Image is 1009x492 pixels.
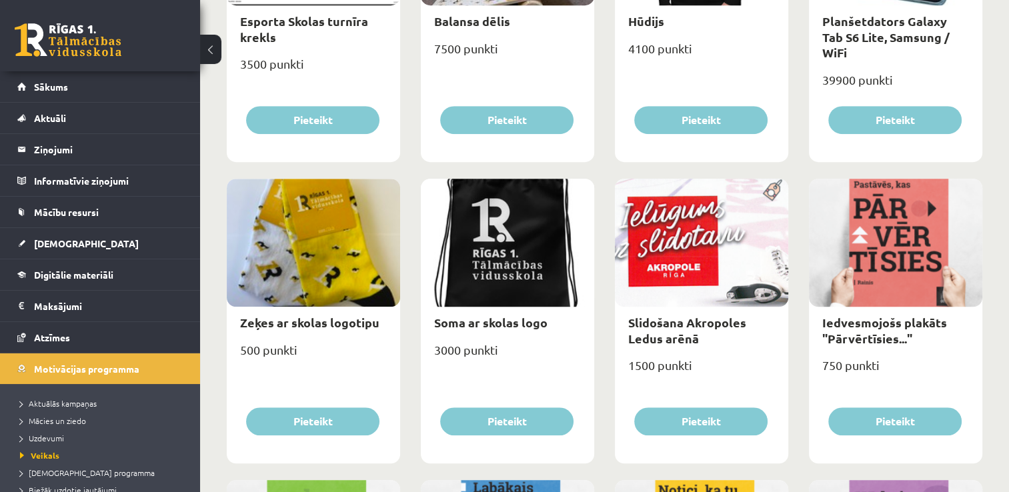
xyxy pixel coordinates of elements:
[34,165,183,196] legend: Informatīvie ziņojumi
[822,315,947,345] a: Iedvesmojošs plakāts "Pārvērtīsies..."
[628,13,664,29] a: Hūdijs
[634,407,768,435] button: Pieteikt
[246,106,379,134] button: Pieteikt
[17,322,183,353] a: Atzīmes
[34,134,183,165] legend: Ziņojumi
[227,53,400,86] div: 3500 punkti
[34,237,139,249] span: [DEMOGRAPHIC_DATA]
[440,106,574,134] button: Pieteikt
[20,449,187,461] a: Veikals
[20,433,64,443] span: Uzdevumi
[828,106,962,134] button: Pieteikt
[34,206,99,218] span: Mācību resursi
[20,467,187,479] a: [DEMOGRAPHIC_DATA] programma
[828,407,962,435] button: Pieteikt
[20,467,155,478] span: [DEMOGRAPHIC_DATA] programma
[240,315,379,330] a: Zeķes ar skolas logotipu
[809,69,982,102] div: 39900 punkti
[822,13,950,60] a: Planšetdators Galaxy Tab S6 Lite, Samsung / WiFi
[421,339,594,372] div: 3000 punkti
[20,415,187,427] a: Mācies un ziedo
[17,259,183,290] a: Digitālie materiāli
[34,363,139,375] span: Motivācijas programma
[34,331,70,343] span: Atzīmes
[34,269,113,281] span: Digitālie materiāli
[17,353,183,384] a: Motivācijas programma
[246,407,379,435] button: Pieteikt
[34,81,68,93] span: Sākums
[809,354,982,387] div: 750 punkti
[227,339,400,372] div: 500 punkti
[17,291,183,321] a: Maksājumi
[34,112,66,124] span: Aktuāli
[434,315,548,330] a: Soma ar skolas logo
[20,415,86,426] span: Mācies un ziedo
[17,134,183,165] a: Ziņojumi
[615,37,788,71] div: 4100 punkti
[17,71,183,102] a: Sākums
[20,397,187,409] a: Aktuālās kampaņas
[20,432,187,444] a: Uzdevumi
[17,165,183,196] a: Informatīvie ziņojumi
[440,407,574,435] button: Pieteikt
[17,228,183,259] a: [DEMOGRAPHIC_DATA]
[628,315,746,345] a: Slidošana Akropoles Ledus arēnā
[34,291,183,321] legend: Maksājumi
[20,450,59,461] span: Veikals
[17,197,183,227] a: Mācību resursi
[421,37,594,71] div: 7500 punkti
[615,354,788,387] div: 1500 punkti
[20,398,97,409] span: Aktuālās kampaņas
[434,13,510,29] a: Balansa dēlis
[240,13,368,44] a: Esporta Skolas turnīra krekls
[634,106,768,134] button: Pieteikt
[15,23,121,57] a: Rīgas 1. Tālmācības vidusskola
[758,179,788,201] img: Populāra prece
[17,103,183,133] a: Aktuāli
